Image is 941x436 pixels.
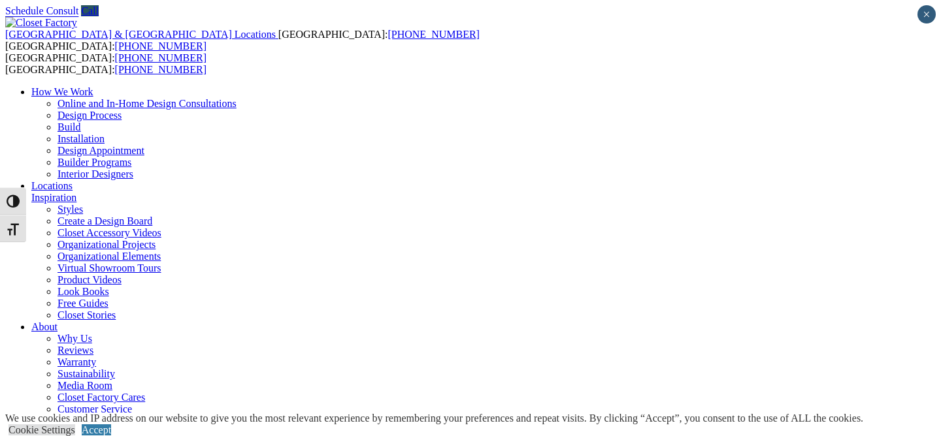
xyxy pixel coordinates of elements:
a: Warranty [58,356,96,367]
a: Closet Accessory Videos [58,227,161,238]
a: How We Work [31,86,93,97]
a: Accept [82,424,111,435]
a: [PHONE_NUMBER] [115,40,206,52]
span: [GEOGRAPHIC_DATA] & [GEOGRAPHIC_DATA] Locations [5,29,276,40]
a: Sustainability [58,368,115,379]
a: Schedule Consult [5,5,78,16]
a: [GEOGRAPHIC_DATA] & [GEOGRAPHIC_DATA] Locations [5,29,278,40]
a: Why Us [58,333,92,344]
a: Online and In-Home Design Consultations [58,98,237,109]
a: Organizational Projects [58,239,156,250]
a: Customer Service [58,403,132,414]
a: Reviews [58,345,93,356]
a: Installation [58,133,105,144]
a: [PHONE_NUMBER] [388,29,479,40]
img: Closet Factory [5,17,77,29]
span: [GEOGRAPHIC_DATA]: [GEOGRAPHIC_DATA]: [5,52,206,75]
a: Product Videos [58,274,122,285]
a: Create a Design Board [58,215,152,226]
a: Design Appointment [58,145,144,156]
a: Media Room [58,380,112,391]
a: Cookie Settings [8,424,75,435]
a: Call [81,5,99,16]
a: Interior Designers [58,168,133,179]
a: Inspiration [31,192,76,203]
a: Locations [31,180,73,191]
a: Look Books [58,286,109,297]
a: Design Process [58,110,122,121]
a: Closet Stories [58,309,116,320]
a: Organizational Elements [58,251,161,262]
a: Styles [58,204,83,215]
a: Builder Programs [58,157,131,168]
a: Closet Factory Cares [58,392,145,403]
a: About [31,321,58,332]
a: [PHONE_NUMBER] [115,52,206,63]
button: Close [917,5,936,23]
a: [PHONE_NUMBER] [115,64,206,75]
span: [GEOGRAPHIC_DATA]: [GEOGRAPHIC_DATA]: [5,29,480,52]
a: Build [58,121,81,132]
div: We use cookies and IP address on our website to give you the most relevant experience by remember... [5,413,863,424]
a: Virtual Showroom Tours [58,262,161,273]
a: Free Guides [58,298,108,309]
